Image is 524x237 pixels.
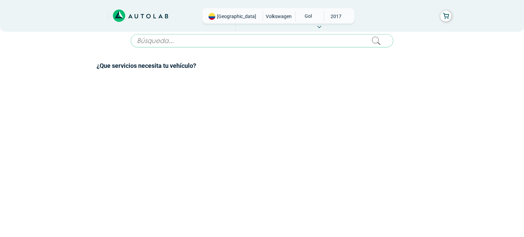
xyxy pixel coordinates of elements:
[97,61,427,70] h2: ¿Que servicios necesita tu vehículo?
[266,11,292,21] span: VOLKSWAGEN
[208,13,215,20] img: Flag of COLOMBIA
[131,34,393,47] input: Búsqueda...
[296,11,320,21] span: GOL
[324,11,348,21] span: 2017
[217,13,256,20] span: [GEOGRAPHIC_DATA]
